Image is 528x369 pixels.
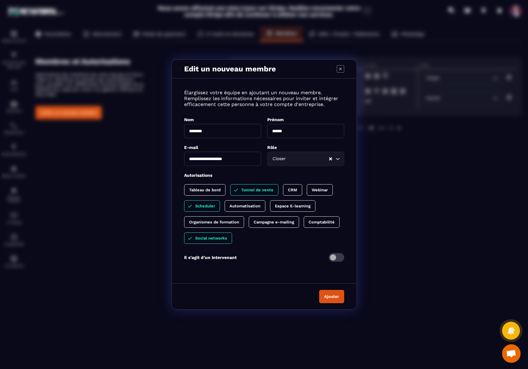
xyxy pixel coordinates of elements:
p: Il s’agit d’un Intervenant [184,255,237,260]
p: Scheduler [195,204,215,208]
span: Closer [271,155,287,162]
input: Search for option [287,155,328,162]
p: Edit un nouveau membre [184,65,276,73]
label: Autorisations [184,173,212,178]
div: Search for option [267,152,344,166]
p: Tunnel de vente [241,188,273,192]
p: Comptabilité [309,220,335,224]
a: Ouvrir le chat [502,344,521,363]
label: Nom [184,117,194,122]
p: Webinar [312,188,328,192]
label: Prénom [267,117,284,122]
p: Organismes de formation [189,220,239,224]
p: Élargissez votre équipe en ajoutant un nouveau membre. Remplissez les informations nécessaires po... [184,90,344,107]
p: Tableau de bord [189,188,221,192]
p: Social networks [195,236,227,240]
p: Campagne e-mailing [254,220,294,224]
p: Espace E-learning [275,204,310,208]
p: Automatisation [230,204,260,208]
p: CRM [288,188,297,192]
button: Ajouter [319,290,344,303]
button: Clear Selected [329,157,332,161]
label: E-mail [184,145,198,150]
label: Rôle [267,145,277,150]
